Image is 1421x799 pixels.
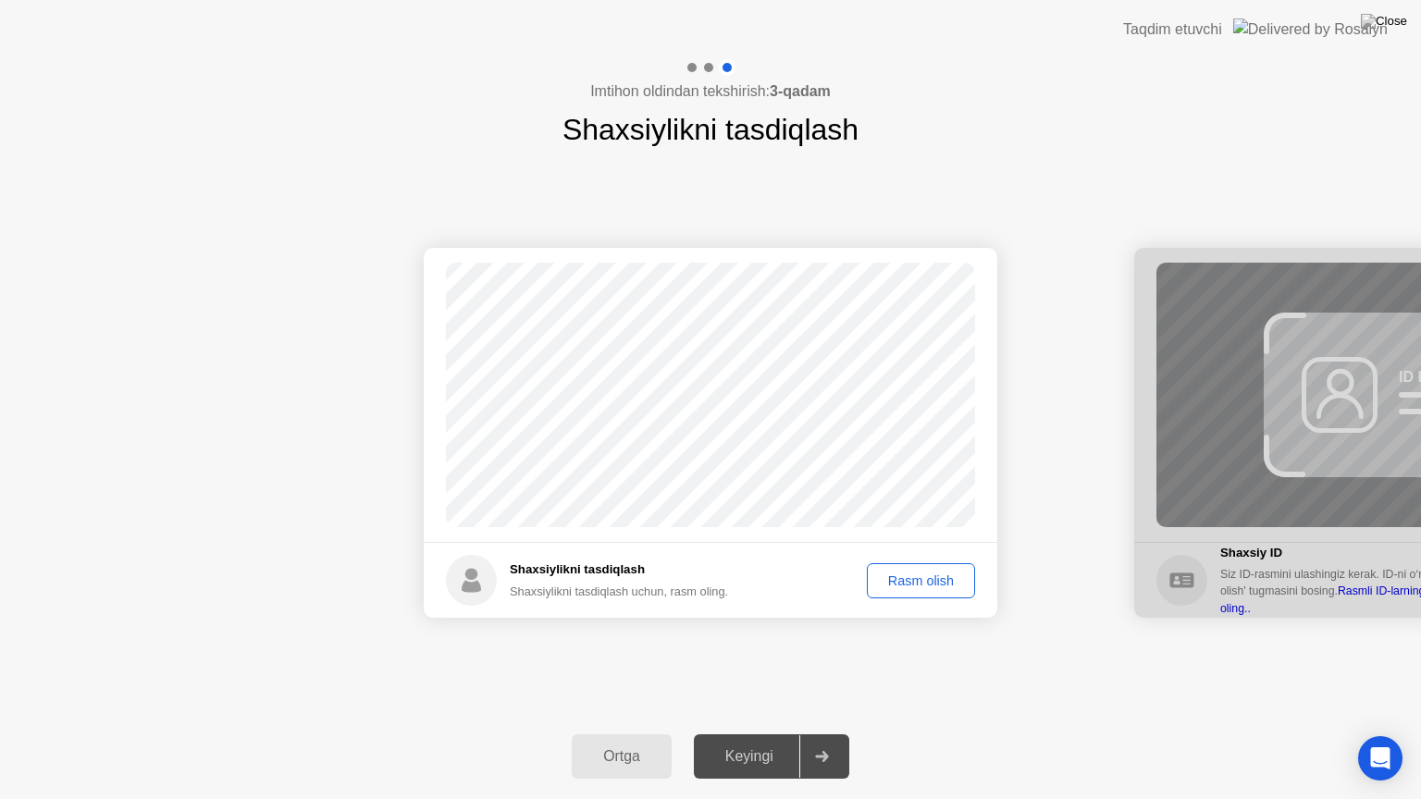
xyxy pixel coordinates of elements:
[510,583,728,600] div: Shaxsiylikni tasdiqlash uchun, rasm oling.
[770,83,831,99] b: 3-qadam
[577,748,666,765] div: Ortga
[590,80,831,103] h4: Imtihon oldindan tekshirish:
[1361,14,1407,29] img: Close
[873,573,969,588] div: Rasm olish
[1358,736,1402,781] div: Open Intercom Messenger
[1123,18,1222,41] div: Taqdim etuvchi
[1233,18,1388,40] img: Delivered by Rosalyn
[572,734,672,779] button: Ortga
[867,563,975,598] button: Rasm olish
[510,560,728,579] h5: Shaxsiylikni tasdiqlash
[699,748,799,765] div: Keyingi
[694,734,849,779] button: Keyingi
[562,107,859,152] h1: Shaxsiylikni tasdiqlash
